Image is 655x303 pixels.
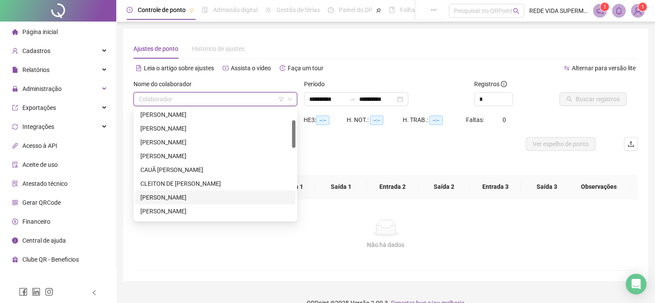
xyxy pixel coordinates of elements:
span: --:-- [316,116,329,125]
span: notification [596,7,604,15]
span: Gerar QRCode [22,199,61,206]
span: history [279,65,286,71]
span: 0 [503,116,506,123]
div: ANTONIO CARLOS SANTOS TRINDADE [135,135,295,149]
div: [PERSON_NAME] [140,124,290,133]
span: pushpin [189,8,194,13]
span: bell [615,7,623,15]
th: Observações [566,175,631,199]
span: Assista o vídeo [231,65,271,72]
span: Gestão de férias [276,6,320,13]
span: lock [12,86,18,92]
span: swap [564,65,570,71]
span: Faça um tour [288,65,323,72]
span: qrcode [12,200,18,206]
th: Entrada 2 [367,175,418,199]
span: api [12,143,18,149]
div: [PERSON_NAME] [140,193,290,202]
span: Aceite de uso [22,161,58,168]
span: youtube [223,65,229,71]
span: linkedin [32,287,40,296]
span: 1 [603,4,606,10]
span: sun [265,7,271,13]
span: file [12,67,18,73]
div: [PERSON_NAME] [140,206,290,216]
span: Controle de ponto [138,6,186,13]
span: to [349,96,356,103]
th: Entrada 3 [469,175,521,199]
span: Painel do DP [339,6,373,13]
span: Faltas: [466,116,485,123]
span: ellipsis [431,7,437,13]
div: [PERSON_NAME] [140,151,290,161]
span: solution [12,181,18,187]
div: [PERSON_NAME] [140,137,290,147]
div: Open Intercom Messenger [626,274,646,294]
span: upload [627,141,634,147]
span: swap-right [349,96,356,103]
div: ANDERSON SILVA MOREIRA [135,122,295,135]
div: EDUARDO CARDOSO DE PIA [135,218,295,232]
span: Exportações [22,104,56,111]
div: CAUÃ MOREIRA DIAS [135,163,295,177]
span: Registros [474,79,507,89]
span: Clube QR - Beneficios [22,256,79,263]
span: home [12,29,18,35]
span: clock-circle [127,7,133,13]
span: audit [12,162,18,168]
span: Alternar para versão lite [572,65,636,72]
span: sync [12,124,18,130]
span: Central de ajuda [22,237,66,244]
span: facebook [19,287,28,296]
span: down [287,97,292,102]
th: Saída 2 [418,175,469,199]
span: --:-- [370,116,383,125]
div: CLEITON DE [PERSON_NAME] [140,179,290,188]
span: file-text [136,65,142,71]
span: filter [279,97,284,102]
span: dollar [12,219,18,225]
span: export [12,105,18,111]
span: left [91,290,97,296]
span: Atestado técnico [22,180,68,187]
div: CAUÃ [PERSON_NAME] [140,165,290,175]
span: Folha de pagamento [400,6,455,13]
span: file-done [202,7,208,13]
span: Administração [22,85,62,92]
span: 1 [641,4,644,10]
span: search [513,8,519,14]
div: H. TRAB.: [403,115,466,125]
span: Histórico de ajustes [192,45,245,52]
label: Nome do colaborador [133,79,197,89]
div: CLEITON SANTOS SERAFIM [135,191,295,204]
div: [PERSON_NAME] [140,110,290,119]
th: Saída 1 [316,175,367,199]
img: 1924 [631,4,644,17]
span: Financeiro [22,218,50,225]
span: instagram [45,287,53,296]
span: Cadastros [22,47,50,54]
div: DIEGO BRITO DOS SANTOS [135,204,295,218]
span: Leia o artigo sobre ajustes [144,65,214,72]
span: book [389,7,395,13]
div: ALEXANDRA LUCAS [135,108,295,122]
span: Ajustes de ponto [133,45,178,52]
span: --:-- [429,116,443,125]
div: H. NOT.: [347,115,403,125]
span: Página inicial [22,28,58,35]
div: HE 3: [304,115,347,125]
button: Buscar registros [559,92,627,106]
span: user-add [12,48,18,54]
div: CAIO DOS SANTOS SILVA SANTOS [135,149,295,163]
span: REDE VIDA SUPERMERCADOS LTDA [529,6,588,16]
span: pushpin [376,8,381,13]
span: Observações [573,182,624,191]
span: info-circle [501,81,507,87]
span: info-circle [12,237,18,244]
label: Período [304,79,330,89]
span: Acesso à API [22,142,57,149]
span: dashboard [328,7,334,13]
div: CLEITON DE JESUS SANTOS MENESES [135,177,295,191]
span: Relatórios [22,66,50,73]
sup: 1 [600,3,609,11]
